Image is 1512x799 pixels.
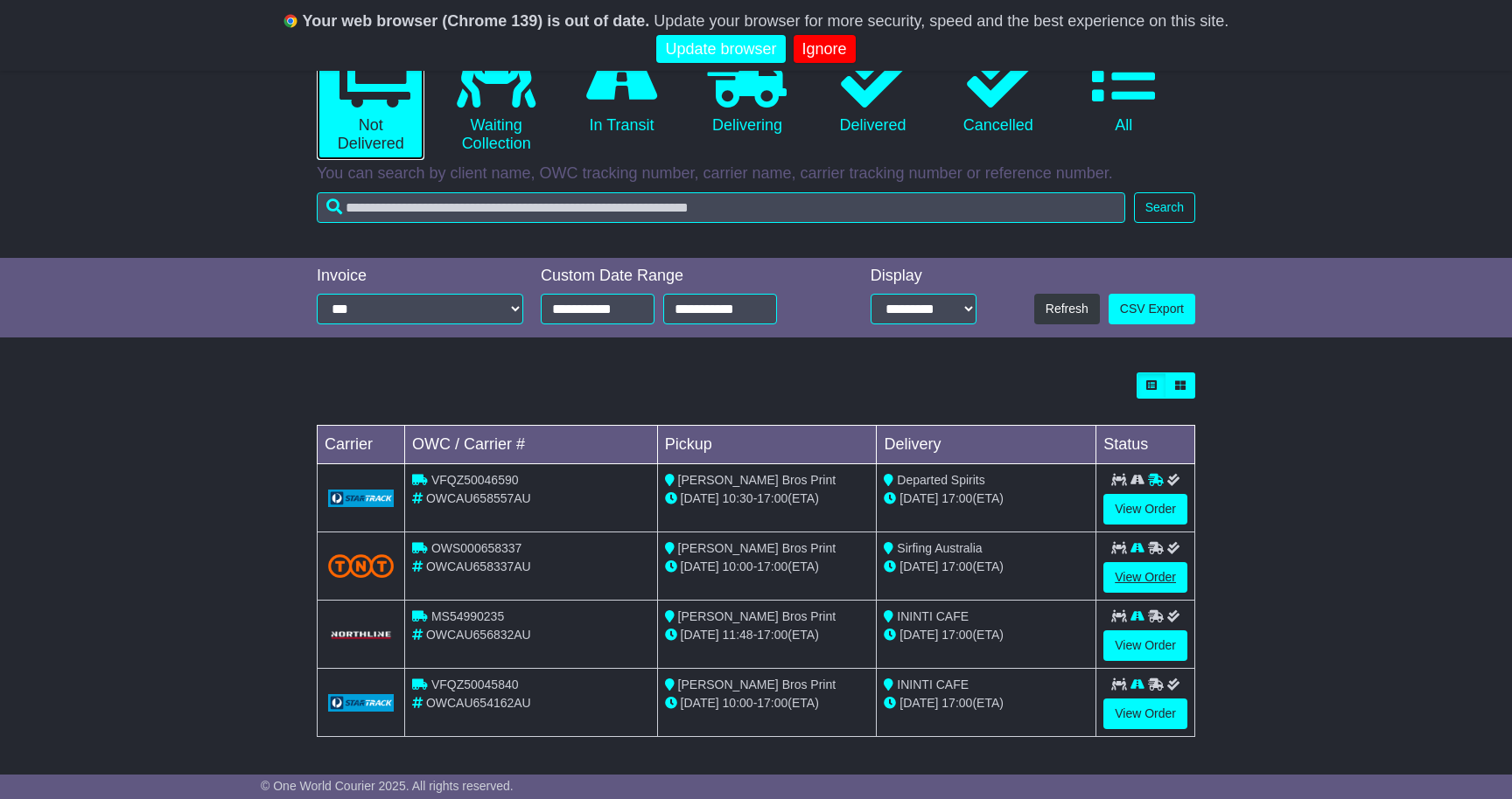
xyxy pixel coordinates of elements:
[757,491,787,505] span: 17:00
[318,426,405,464] td: Carrier
[897,541,982,555] span: Sirfing Australia
[897,473,984,487] span: Departed Spirits
[328,694,394,712] img: GetCarrierServiceLogo
[1134,192,1195,223] button: Search
[656,35,785,64] a: Update browser
[431,609,504,623] span: MS54990235
[681,491,719,505] span: [DATE]
[1109,294,1195,324] a: CSV Export
[693,38,801,142] a: 1 Delivering
[884,694,1088,712] div: (ETA)
[681,559,719,573] span: [DATE]
[884,490,1088,508] div: (ETA)
[541,267,822,286] div: Custom Date Range
[426,696,531,710] span: OWCAU654162AU
[1096,426,1195,464] td: Status
[317,164,1195,184] p: You can search by client name, OWC tracking number, carrier name, carrier tracking number or refe...
[723,491,753,505] span: 10:30
[665,558,870,576] div: - (ETA)
[899,559,938,573] span: [DATE]
[941,491,972,505] span: 17:00
[723,559,753,573] span: 10:00
[757,559,787,573] span: 17:00
[899,696,938,710] span: [DATE]
[431,473,519,487] span: VFQZ50046590
[568,38,675,142] a: 3 In Transit
[681,696,719,710] span: [DATE]
[317,267,523,286] div: Invoice
[723,696,753,710] span: 10:00
[681,628,719,642] span: [DATE]
[899,491,938,505] span: [DATE]
[654,12,1228,30] span: Update your browser for more security, speed and the best experience on this site.
[1034,294,1100,324] button: Refresh
[657,426,877,464] td: Pickup
[941,559,972,573] span: 17:00
[328,554,394,578] img: TNT_Domestic.png
[794,35,856,64] a: Ignore
[757,696,787,710] span: 17:00
[665,626,870,644] div: - (ETA)
[303,12,650,30] b: Your web browser (Chrome 139) is out of date.
[1103,698,1187,729] a: View Order
[1103,562,1187,593] a: View Order
[328,629,394,640] img: GetCarrierServiceLogo
[261,779,514,793] span: © One World Courier 2025. All rights reserved.
[665,490,870,508] div: - (ETA)
[899,628,938,642] span: [DATE]
[426,628,531,642] span: OWCAU656832AU
[897,677,969,691] span: ININTI CAFE
[1103,630,1187,661] a: View Order
[431,541,522,555] span: OWS000658337
[431,677,519,691] span: VFQZ50045840
[723,628,753,642] span: 11:48
[678,677,836,691] span: [PERSON_NAME] Bros Print
[944,38,1052,142] a: 1 Cancelled
[426,491,531,505] span: OWCAU658557AU
[819,38,927,142] a: 26 Delivered
[405,426,658,464] td: OWC / Carrier #
[426,559,531,573] span: OWCAU658337AU
[678,541,836,555] span: [PERSON_NAME] Bros Print
[884,626,1088,644] div: (ETA)
[941,628,972,642] span: 17:00
[884,558,1088,576] div: (ETA)
[442,38,549,160] a: Waiting Collection
[877,426,1096,464] td: Delivery
[897,609,969,623] span: ININTI CAFE
[678,609,836,623] span: [PERSON_NAME] Bros Print
[678,473,836,487] span: [PERSON_NAME] Bros Print
[328,490,394,507] img: GetCarrierServiceLogo
[1103,494,1187,525] a: View Order
[317,38,424,160] a: 4 Not Delivered
[941,696,972,710] span: 17:00
[1070,38,1178,142] a: 31 All
[757,628,787,642] span: 17:00
[665,694,870,712] div: - (ETA)
[871,267,977,286] div: Display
